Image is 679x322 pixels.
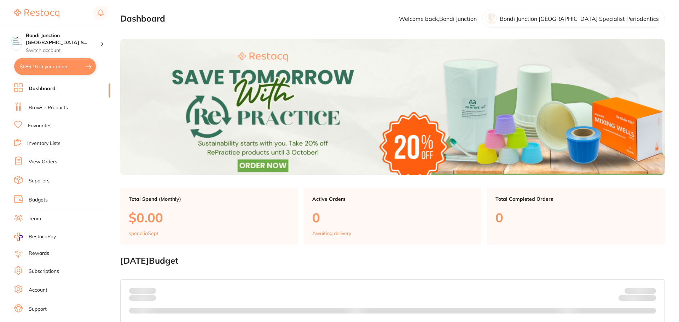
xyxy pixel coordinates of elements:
[29,250,49,257] a: Rewards
[642,288,656,294] strong: $NaN
[129,294,156,302] p: month
[26,32,100,46] h4: Bondi Junction Sydney Specialist Periodontics
[312,196,473,202] p: Active Orders
[120,39,665,175] img: Dashboard
[14,58,96,75] button: $686.16 in your order
[29,268,59,275] a: Subscriptions
[619,294,656,302] p: Remaining:
[14,5,59,22] a: Restocq Logo
[29,177,50,185] a: Suppliers
[399,16,477,22] p: Welcome back, Bondi Junction
[120,14,165,24] h2: Dashboard
[26,47,100,54] p: Switch account
[487,188,665,245] a: Total Completed Orders0
[312,230,351,236] p: Awaiting delivery
[304,188,482,245] a: Active Orders0Awaiting delivery
[29,233,56,240] span: RestocqPay
[129,230,158,236] p: spend in Sept
[29,85,56,92] a: Dashboard
[129,288,156,294] p: Spent:
[14,233,56,241] a: RestocqPay
[495,210,656,225] p: 0
[495,196,656,202] p: Total Completed Orders
[14,233,23,241] img: RestocqPay
[625,288,656,294] p: Budget:
[29,215,41,222] a: Team
[27,140,60,147] a: Inventory Lists
[500,16,659,22] p: Bondi Junction [GEOGRAPHIC_DATA] Specialist Periodontics
[29,287,47,294] a: Account
[29,306,47,313] a: Support
[120,256,665,266] h2: [DATE] Budget
[129,210,290,225] p: $0.00
[644,296,656,303] strong: $0.00
[129,196,290,202] p: Total Spend (Monthly)
[29,104,68,111] a: Browse Products
[120,188,298,245] a: Total Spend (Monthly)$0.00spend inSept
[144,288,156,294] strong: $0.00
[29,158,57,165] a: View Orders
[29,197,48,204] a: Budgets
[11,36,22,47] img: Bondi Junction Sydney Specialist Periodontics
[312,210,473,225] p: 0
[28,122,52,129] a: Favourites
[14,9,59,18] img: Restocq Logo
